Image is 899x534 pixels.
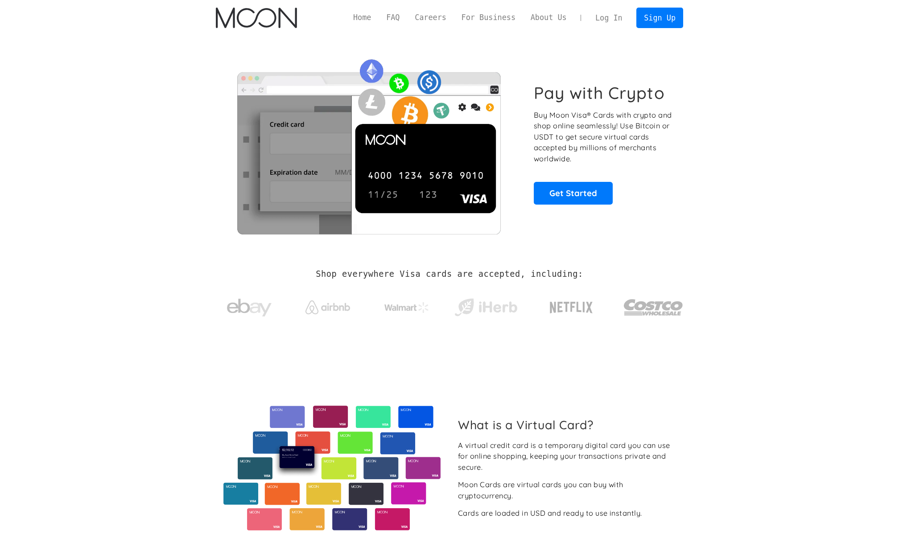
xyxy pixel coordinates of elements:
[216,8,297,28] a: home
[216,285,282,326] a: ebay
[316,269,583,279] h2: Shop everywhere Visa cards are accepted, including:
[407,12,454,23] a: Careers
[534,182,613,204] a: Get Started
[453,287,519,324] a: iHerb
[623,282,683,329] a: Costco
[588,8,630,28] a: Log In
[549,296,594,319] img: Netflix
[534,110,673,164] p: Buy Moon Visa® Cards with crypto and shop online seamlessly! Use Bitcoin or USDT to get secure vi...
[636,8,683,28] a: Sign Up
[534,83,665,103] h1: Pay with Crypto
[532,288,611,323] a: Netflix
[523,12,574,23] a: About Us
[305,300,350,314] img: Airbnb
[346,12,379,23] a: Home
[453,296,519,319] img: iHerb
[227,294,272,322] img: ebay
[295,292,361,319] a: Airbnb
[374,293,440,317] a: Walmart
[454,12,523,23] a: For Business
[379,12,407,23] a: FAQ
[458,418,676,432] h2: What is a Virtual Card?
[458,479,676,501] div: Moon Cards are virtual cards you can buy with cryptocurrency.
[458,440,676,473] div: A virtual credit card is a temporary digital card you can use for online shopping, keeping your t...
[216,53,521,234] img: Moon Cards let you spend your crypto anywhere Visa is accepted.
[222,406,442,530] img: Virtual cards from Moon
[458,508,642,519] div: Cards are loaded in USD and ready to use instantly.
[216,8,297,28] img: Moon Logo
[384,302,429,313] img: Walmart
[623,291,683,324] img: Costco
